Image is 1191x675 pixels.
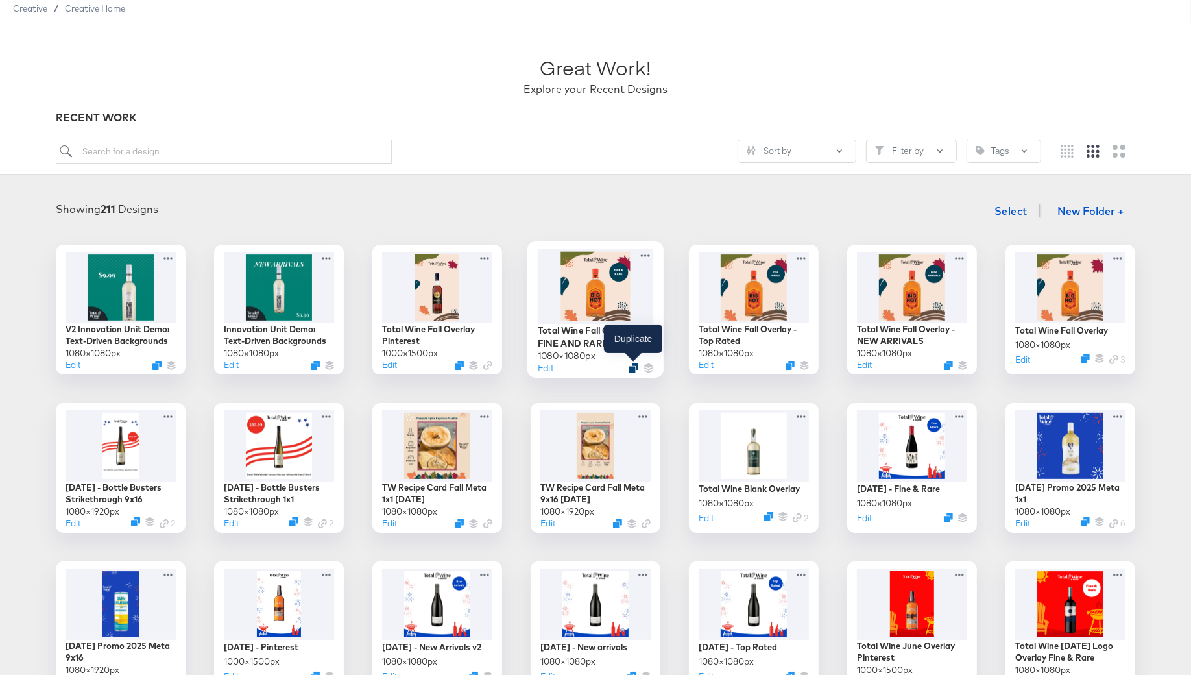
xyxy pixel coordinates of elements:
div: TW Recipe Card Fall Meta 9x16 [DATE] [540,482,651,506]
div: V2 Innovation Unit Demo: Text-Driven Backgrounds [66,323,176,347]
button: Edit [857,359,872,371]
div: 1080 × 1080 px [699,347,754,360]
div: [DATE] - Bottle Busters Strikethrough 9x16 [66,482,176,506]
button: Edit [382,517,397,530]
div: 1000 × 1500 px [382,347,438,360]
svg: Duplicate [455,361,464,370]
span: Creative [13,3,47,14]
div: 1080 × 1920 px [540,506,594,518]
div: Total Wine Blank Overlay [699,483,800,495]
div: [DATE] Promo 2025 Meta 9x16 [66,640,176,664]
div: [DATE] Promo 2025 Meta 1x1 [1015,482,1125,506]
button: SlidersSort by [738,140,856,163]
div: Total Wine Fall Overlay1080×1080pxEditDuplicateLink 3 [1005,245,1135,374]
svg: Link [793,513,802,522]
svg: Duplicate [629,363,638,373]
svg: Link [318,519,327,528]
button: Duplicate [311,361,320,370]
div: Innovation Unit Demo: Text-Driven Backgrounds [224,323,334,347]
div: 1080 × 1080 px [382,656,437,668]
div: Total Wine [DATE] Logo Overlay Fine & Rare [1015,640,1125,664]
button: TagTags [967,140,1041,163]
div: [DATE] - New Arrivals v2 [382,641,481,654]
button: Duplicate [944,361,953,370]
button: FilterFilter by [866,140,957,163]
div: [DATE] - Bottle Busters Strikethrough 1x11080×1080pxEditDuplicateLink 2 [214,403,344,533]
div: TW Recipe Card Fall Meta 1x1 [DATE]1080×1080pxEditDuplicate [372,403,502,533]
svg: Large grid [1113,145,1125,158]
svg: Duplicate [613,519,622,528]
div: Great Work! [540,54,651,82]
svg: Duplicate [455,519,464,528]
div: 1080 × 1080 px [224,506,279,518]
div: 1080 × 1080 px [1015,506,1070,518]
div: Total Wine Fall Overlay [1015,325,1108,337]
strong: 211 [101,202,115,215]
button: Edit [382,359,397,371]
div: 2 [793,512,809,524]
div: [DATE] - Bottle Busters Strikethrough 1x1 [224,482,334,506]
div: [DATE] - Top Rated [699,641,777,654]
div: 1080 × 1080 px [857,497,912,509]
div: V2 Innovation Unit Demo: Text-Driven Backgrounds1080×1080pxEditDuplicate [56,245,186,374]
a: Creative Home [65,3,125,14]
div: 1080 × 1080 px [699,656,754,668]
div: Showing Designs [56,202,158,217]
div: Total Wine Fall Overlay - Top Rated [699,323,809,347]
svg: Duplicate [131,517,140,526]
div: Total Wine Fall Overlay - FINE AND RARE [538,324,654,349]
div: Total Wine Blank Overlay1080×1080pxEditDuplicateLink 2 [689,403,819,533]
div: Total Wine Fall Overlay Pinterest [382,323,492,347]
svg: Tag [976,146,985,155]
div: RECENT WORK [56,110,1135,125]
svg: Duplicate [944,513,953,522]
button: Edit [699,359,714,371]
button: Edit [66,359,80,371]
svg: Duplicate [764,512,773,521]
div: Total Wine Fall Overlay - NEW ARRIVALS1080×1080pxEditDuplicate [847,245,977,374]
div: 1080 × 1080 px [382,506,437,518]
span: Select [994,202,1028,220]
svg: Duplicate [786,361,795,370]
button: Select [989,198,1033,224]
div: 1080 × 1080 px [540,656,595,668]
button: Edit [699,512,714,524]
div: 1080 × 1920 px [66,506,119,518]
div: [DATE] - Bottle Busters Strikethrough 9x161080×1920pxEditDuplicateLink 2 [56,403,186,533]
button: Edit [224,517,239,530]
div: 3 [1109,354,1125,366]
div: [DATE] - Fine & Rare1080×1080pxEditDuplicate [847,403,977,533]
div: Total Wine Fall Overlay Pinterest1000×1500pxEditDuplicate [372,245,502,374]
svg: Duplicate [1081,517,1090,526]
div: 2 [160,517,176,530]
div: [DATE] Promo 2025 Meta 1x11080×1080pxEditDuplicateLink 6 [1005,403,1135,533]
button: Edit [538,362,553,374]
button: Edit [1015,517,1030,530]
button: Duplicate [1081,354,1090,363]
div: 1080 × 1080 px [538,349,595,362]
svg: Link [483,361,492,370]
svg: Sliders [747,146,756,155]
button: Edit [224,359,239,371]
svg: Duplicate [289,517,298,526]
button: Duplicate [152,361,162,370]
div: [DATE] - New arrivals [540,641,627,654]
div: 1000 × 1500 px [224,656,280,668]
div: [DATE] - Fine & Rare [857,483,940,495]
div: 1080 × 1080 px [66,347,121,360]
div: Total Wine Fall Overlay - FINE AND RARE1080×1080pxEditDuplicate [527,241,664,378]
div: Total Wine Fall Overlay - Top Rated1080×1080pxEditDuplicate [689,245,819,374]
div: 6 [1109,517,1125,530]
button: Edit [66,517,80,530]
div: Explore your Recent Designs [523,82,668,97]
div: [DATE] - Pinterest [224,641,298,654]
